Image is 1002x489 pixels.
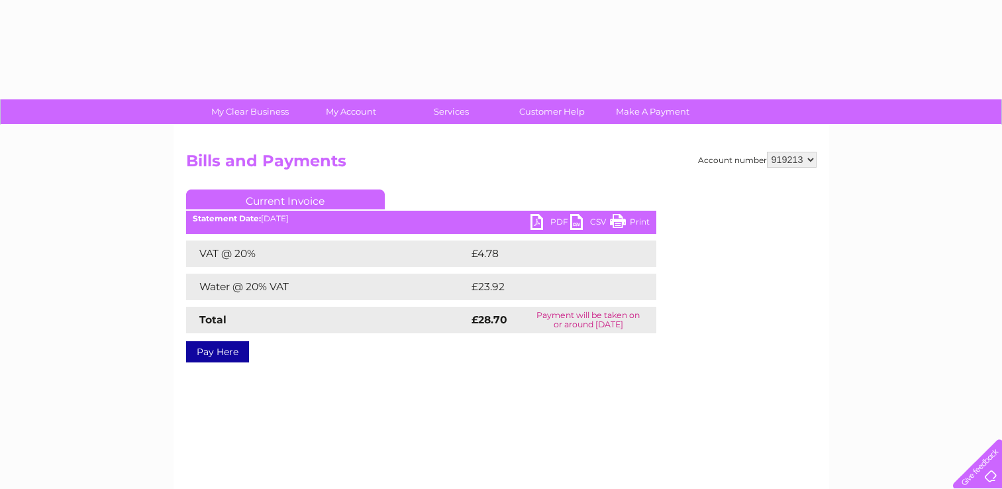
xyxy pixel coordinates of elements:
[193,213,261,223] b: Statement Date:
[468,241,625,267] td: £4.78
[598,99,707,124] a: Make A Payment
[186,152,817,177] h2: Bills and Payments
[610,214,650,233] a: Print
[186,241,468,267] td: VAT @ 20%
[521,307,656,333] td: Payment will be taken on or around [DATE]
[186,341,249,362] a: Pay Here
[472,313,507,326] strong: £28.70
[195,99,305,124] a: My Clear Business
[186,214,656,223] div: [DATE]
[186,274,468,300] td: Water @ 20% VAT
[397,99,506,124] a: Services
[296,99,405,124] a: My Account
[497,99,607,124] a: Customer Help
[530,214,570,233] a: PDF
[468,274,629,300] td: £23.92
[186,190,385,209] a: Current Invoice
[199,313,226,326] strong: Total
[698,152,817,168] div: Account number
[570,214,610,233] a: CSV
